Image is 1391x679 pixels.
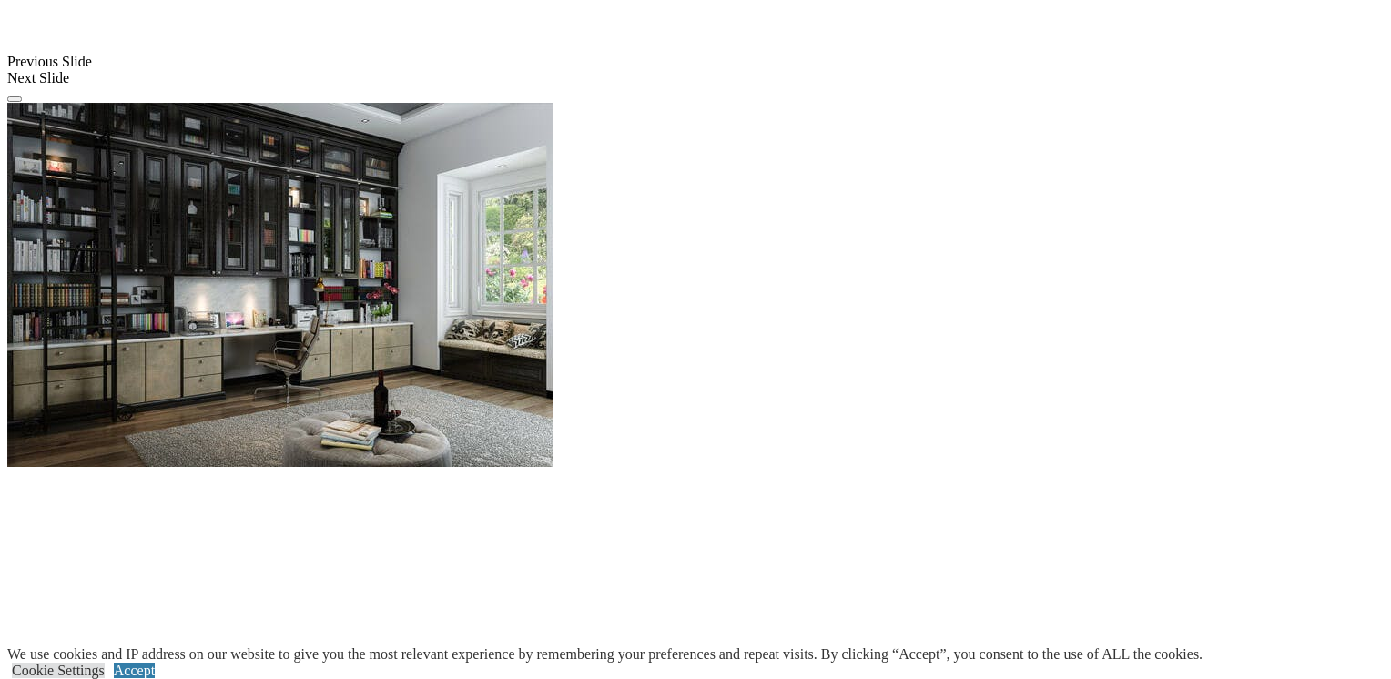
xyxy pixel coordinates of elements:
[12,663,105,678] a: Cookie Settings
[7,96,22,102] button: Click here to pause slide show
[114,663,155,678] a: Accept
[7,70,1384,86] div: Next Slide
[7,103,553,467] img: Banner for mobile view
[7,54,1384,70] div: Previous Slide
[7,646,1203,663] div: We use cookies and IP address on our website to give you the most relevant experience by remember...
